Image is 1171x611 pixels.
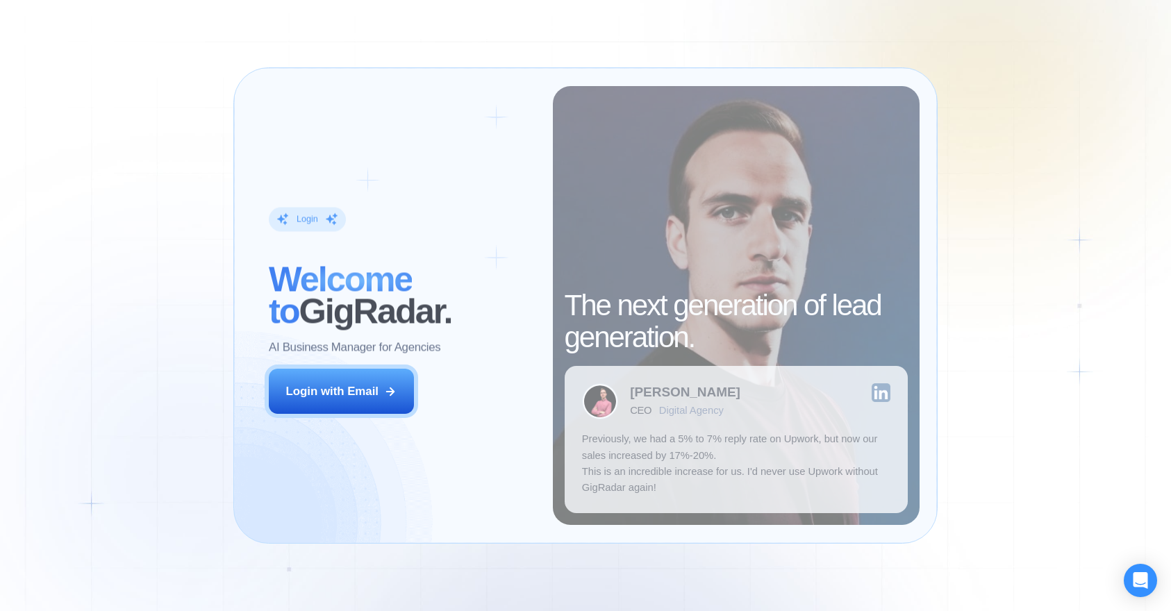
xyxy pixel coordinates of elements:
[565,290,908,354] h2: The next generation of lead generation.
[1124,564,1157,597] div: Open Intercom Messenger
[659,405,724,417] div: Digital Agency
[269,340,440,355] p: AI Business Manager for Agencies
[269,259,412,330] span: Welcome to
[286,383,379,399] div: Login with Email
[297,213,318,225] div: Login
[630,386,740,399] div: [PERSON_NAME]
[582,431,890,496] p: Previously, we had a 5% to 7% reply rate on Upwork, but now our sales increased by 17%-20%. This ...
[269,263,535,328] h2: ‍ GigRadar.
[269,369,414,414] button: Login with Email
[630,405,651,417] div: CEO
